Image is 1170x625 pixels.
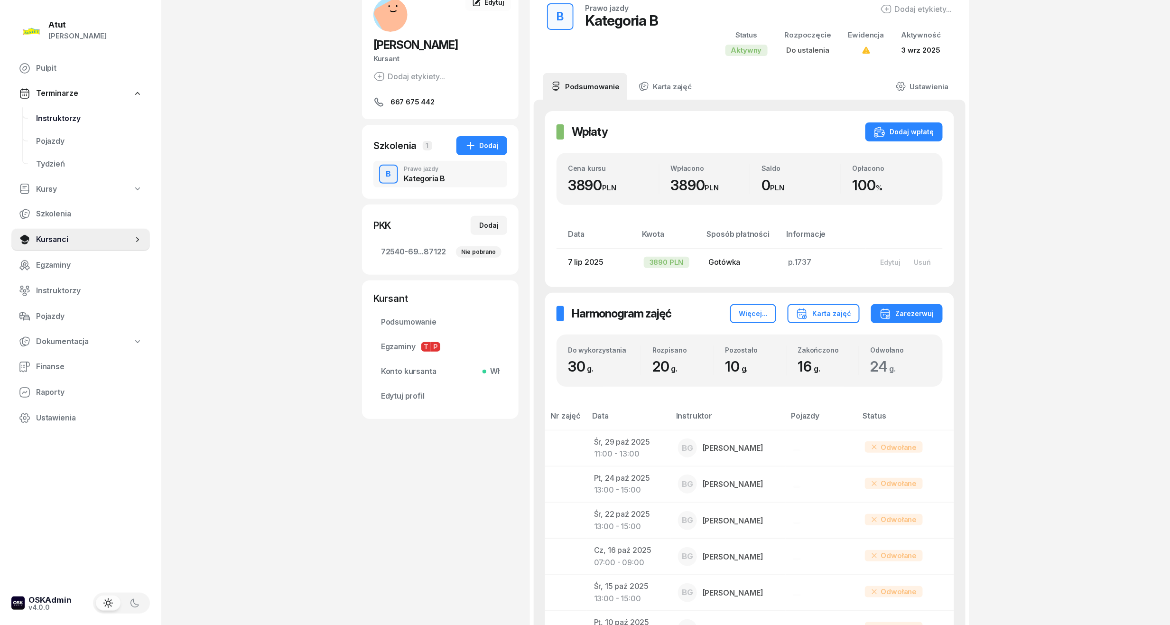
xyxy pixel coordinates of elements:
[682,516,693,524] span: BG
[594,521,663,533] div: 13:00 - 15:00
[36,233,133,246] span: Kursanci
[28,107,150,130] a: Instruktorzy
[421,342,431,352] span: T
[594,484,663,496] div: 13:00 - 15:00
[761,177,841,194] div: 0
[871,304,943,323] button: Zarezerwuj
[730,304,776,323] button: Więcej...
[586,575,670,611] td: Śr, 15 paź 2025
[423,141,432,150] span: 1
[28,604,72,611] div: v4.0.0
[682,552,693,560] span: BG
[568,346,641,354] div: Do wykorzystania
[889,364,896,373] small: g.
[761,164,841,172] div: Saldo
[848,29,884,41] div: Ewidencja
[876,183,882,192] small: %
[373,71,445,82] button: Dodaj etykiety...
[703,517,763,524] div: [PERSON_NAME]
[865,122,943,141] button: Dodaj wpłatę
[780,228,866,248] th: Informacje
[865,586,923,597] div: Odwołane
[11,57,150,80] a: Pulpit
[865,514,923,525] div: Odwołane
[880,258,901,266] div: Edytuj
[568,177,659,194] div: 3890
[36,285,142,297] span: Instruktorzy
[881,3,952,15] div: Dodaj etykiety...
[901,29,941,41] div: Aktywność
[36,386,142,399] span: Raporty
[636,228,701,248] th: Kwota
[11,83,150,104] a: Terminarze
[572,124,608,140] h2: Wpłaty
[671,164,750,172] div: Wpłacono
[547,3,574,30] button: B
[785,29,831,41] div: Rozpoczęcie
[373,292,507,305] div: Kursant
[873,254,907,270] button: Edytuj
[739,308,768,319] div: Więcej...
[572,306,671,321] h2: Harmonogram zajęć
[11,254,150,277] a: Egzaminy
[670,410,786,430] th: Instruktor
[644,257,689,268] div: 3890 PLN
[11,381,150,404] a: Raporty
[709,256,773,269] div: Gotówka
[865,441,923,453] div: Odwołane
[585,12,658,29] div: Kategoria B
[901,44,941,56] div: 3 wrz 2025
[404,166,445,172] div: Prawo jazdy
[28,153,150,176] a: Tydzień
[373,161,507,187] button: BPrawo jazdyKategoria B
[373,219,391,232] div: PKK
[880,308,934,319] div: Zarezerwuj
[788,257,811,267] span: p.1737
[871,358,901,375] span: 24
[431,342,440,352] span: P
[568,358,598,375] span: 30
[11,178,150,200] a: Kursy
[874,126,934,138] div: Dodaj wpłatę
[36,310,142,323] span: Pojazdy
[586,539,670,575] td: Cz, 16 paź 2025
[11,228,150,251] a: Kursanci
[586,502,670,538] td: Śr, 22 paź 2025
[36,135,142,148] span: Pojazdy
[788,304,860,323] button: Karta zajęć
[381,341,500,353] span: Egzaminy
[594,557,663,569] div: 07:00 - 09:00
[471,216,507,235] button: Dodaj
[594,593,663,605] div: 13:00 - 15:00
[373,360,507,383] a: Konto kursantaWł
[11,355,150,378] a: Finanse
[373,53,507,65] div: Kursant
[557,228,636,248] th: Data
[602,183,616,192] small: PLN
[11,407,150,429] a: Ustawienia
[586,466,670,502] td: Pt, 24 paź 2025
[725,346,786,354] div: Pozostało
[373,38,458,52] span: [PERSON_NAME]
[701,228,781,248] th: Sposób płatności
[486,365,500,378] span: Wł
[705,183,719,192] small: PLN
[11,203,150,225] a: Szkolenia
[48,21,107,29] div: Atut
[682,444,693,452] span: BG
[796,308,851,319] div: Karta zajęć
[857,410,954,430] th: Status
[48,30,107,42] div: [PERSON_NAME]
[853,164,932,172] div: Opłacono
[814,364,820,373] small: g.
[373,139,417,152] div: Szkolenia
[11,597,25,610] img: logo-xs-dark@2x.png
[888,73,956,100] a: Ustawienia
[682,588,693,597] span: BG
[373,311,507,334] a: Podsumowanie
[373,336,507,358] a: EgzaminyTP
[381,365,500,378] span: Konto kursanta
[725,29,768,41] div: Status
[28,130,150,153] a: Pojazdy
